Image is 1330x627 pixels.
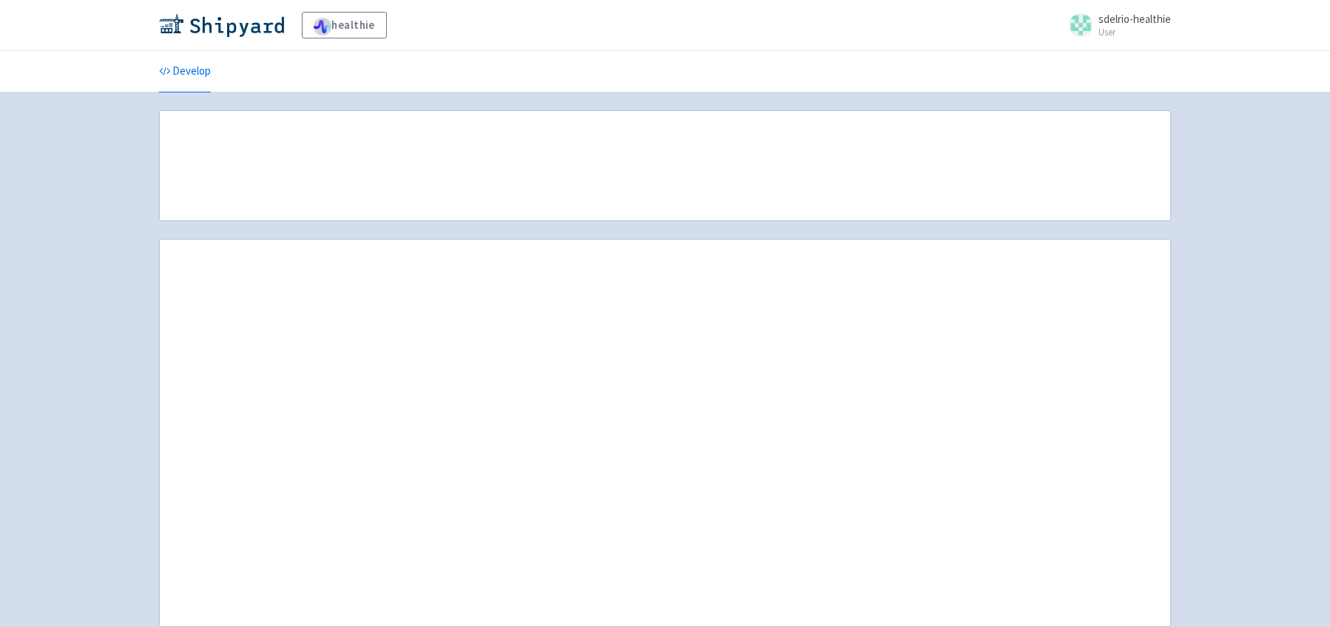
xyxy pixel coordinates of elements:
[1098,27,1171,37] small: User
[1060,13,1171,37] a: sdelrio-healthie User
[159,13,284,37] img: Shipyard logo
[302,12,387,38] a: healthie
[1098,12,1171,26] span: sdelrio-healthie
[159,51,211,92] a: Develop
